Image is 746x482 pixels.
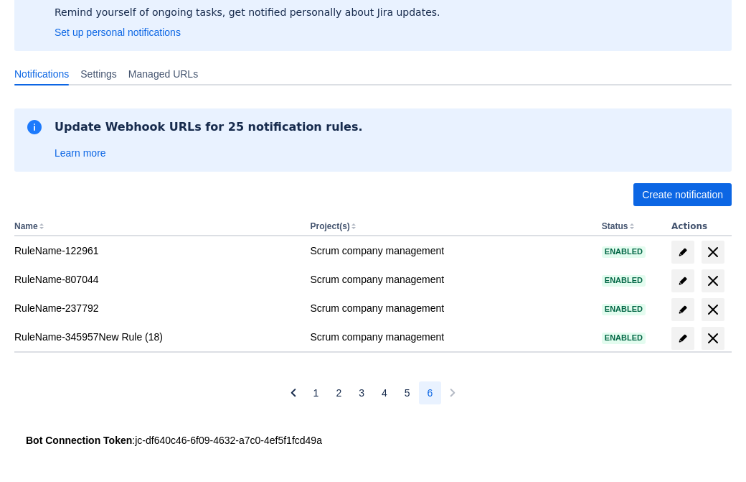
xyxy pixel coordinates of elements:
[602,221,628,231] button: Status
[327,381,350,404] button: Page 2
[419,381,442,404] button: Page 6
[55,25,181,40] a: Set up personal notifications
[373,381,396,404] button: Page 4
[310,301,590,315] div: Scrum company management
[26,433,720,448] div: : jc-df640c46-6f09-4632-a7c0-4ef5f1fcd49a
[310,330,590,344] div: Scrum company management
[677,275,689,287] span: edit
[677,304,689,315] span: edit
[128,67,198,81] span: Managed URLs
[26,119,43,136] span: information
[14,301,298,315] div: RuleName-237792
[313,381,319,404] span: 1
[642,183,723,206] span: Create notification
[55,5,440,19] p: Remind yourself of ongoing tasks, get notified personally about Jira updates.
[310,272,590,287] div: Scrum company management
[704,301,722,318] span: delete
[14,244,298,258] div: RuleName-122961
[382,381,387,404] span: 4
[359,381,364,404] span: 3
[602,334,646,342] span: Enabled
[602,305,646,313] span: Enabled
[282,381,305,404] button: Previous
[677,333,689,344] span: edit
[14,221,38,231] button: Name
[26,435,132,446] strong: Bot Connection Token
[310,221,349,231] button: Project(s)
[396,381,419,404] button: Page 5
[405,381,410,404] span: 5
[602,277,646,284] span: Enabled
[704,272,722,289] span: delete
[305,381,328,404] button: Page 1
[350,381,373,404] button: Page 3
[666,218,732,236] th: Actions
[704,244,722,261] span: delete
[14,272,298,287] div: RuleName-807044
[441,381,464,404] button: Next
[633,183,732,206] button: Create notification
[282,381,465,404] nav: Pagination
[14,330,298,344] div: RuleName-345957New Rule (18)
[80,67,117,81] span: Settings
[14,67,69,81] span: Notifications
[55,120,363,134] h2: Update Webhook URLs for 25 notification rules.
[310,244,590,258] div: Scrum company management
[704,330,722,347] span: delete
[602,248,646,256] span: Enabled
[336,381,341,404] span: 2
[677,246,689,258] span: edit
[428,381,433,404] span: 6
[55,146,106,160] a: Learn more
